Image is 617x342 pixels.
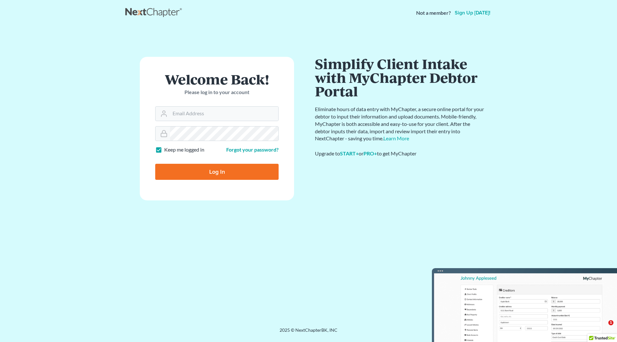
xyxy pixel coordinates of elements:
strong: Not a member? [416,9,451,17]
input: Log In [155,164,279,180]
label: Keep me logged in [164,146,204,153]
div: 2025 © NextChapterBK, INC [125,327,492,338]
iframe: Intercom live chat [595,320,611,336]
a: Forgot your password? [226,146,279,153]
a: Sign up [DATE]! [453,10,492,15]
div: Upgrade to or to get MyChapter [315,150,485,157]
input: Email Address [170,107,278,121]
a: PRO+ [363,150,377,156]
p: Please log in to your account [155,89,279,96]
span: 1 [608,320,613,325]
h1: Simplify Client Intake with MyChapter Debtor Portal [315,57,485,98]
a: Learn More [383,135,409,141]
h1: Welcome Back! [155,72,279,86]
p: Eliminate hours of data entry with MyChapter, a secure online portal for your debtor to input the... [315,106,485,142]
a: START+ [340,150,359,156]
